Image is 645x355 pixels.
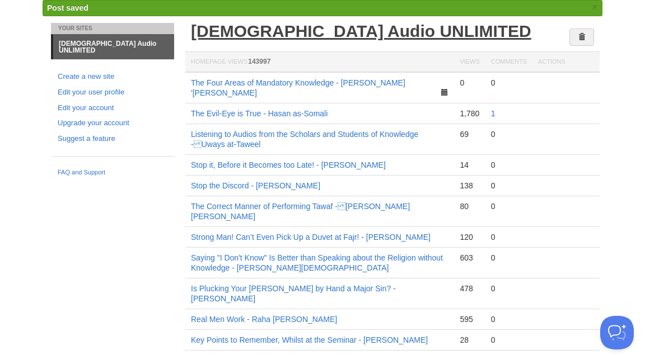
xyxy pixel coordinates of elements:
a: 1 [491,109,496,118]
a: Stop the Discord - [PERSON_NAME] [191,181,320,190]
div: 0 [491,160,527,170]
th: Views [454,52,485,73]
th: Comments [485,52,532,73]
a: [DEMOGRAPHIC_DATA] Audio UNLIMITED [53,35,174,59]
div: 14 [460,160,479,170]
th: Actions [532,52,600,73]
a: Listening to Audios from the Scholars and Students of Knowledge - Uways at-Taweel [191,130,418,149]
th: Homepage Views [185,52,454,73]
div: 0 [491,314,527,324]
a: Saying "I Don't Know" Is Better than Speaking about the Religion without Knowledge - [PERSON_NAME... [191,253,443,272]
div: 69 [460,129,479,139]
div: 0 [491,335,527,345]
div: 1,780 [460,108,479,119]
div: 28 [460,335,479,345]
a: Stop it, Before it Becomes too Late! - [PERSON_NAME] [191,160,386,169]
div: 0 [491,232,527,242]
span: 143997 [248,58,270,65]
li: Your Sites [51,23,174,34]
a: Upgrade your account [58,117,167,129]
div: 0 [491,283,527,294]
div: 603 [460,253,479,263]
a: The Correct Manner of Performing Tawaf - [PERSON_NAME] [PERSON_NAME] [191,202,410,221]
a: Key Points to Remember, Whilst at the Seminar - [PERSON_NAME] [191,335,428,344]
a: The Evil-Eye is True - Hasan as-Somali [191,109,328,118]
div: 0 [491,253,527,263]
div: 120 [460,232,479,242]
a: Real Men Work - Raha [PERSON_NAME] [191,315,337,324]
div: 138 [460,181,479,191]
span: Post saved [47,3,88,12]
a: Suggest a feature [58,133,167,145]
div: 0 [460,78,479,88]
div: 0 [491,129,527,139]
div: 80 [460,201,479,211]
div: 478 [460,283,479,294]
a: The Four Areas of Mandatory Knowledge - [PERSON_NAME] '[PERSON_NAME] [191,78,405,97]
a: Strong Man! Can’t Even Pick Up a Duvet at Fajr! - [PERSON_NAME] [191,233,431,242]
a: Create a new site [58,71,167,83]
iframe: Help Scout Beacon - Open [600,316,634,349]
a: [DEMOGRAPHIC_DATA] Audio UNLIMITED [191,22,531,40]
a: Edit your user profile [58,87,167,98]
div: 0 [491,201,527,211]
a: FAQ and Support [58,168,167,178]
div: 595 [460,314,479,324]
a: Is Plucking Your [PERSON_NAME] by Hand a Major Sin? - [PERSON_NAME] [191,284,396,303]
a: Edit your account [58,102,167,114]
div: 0 [491,78,527,88]
div: 0 [491,181,527,191]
